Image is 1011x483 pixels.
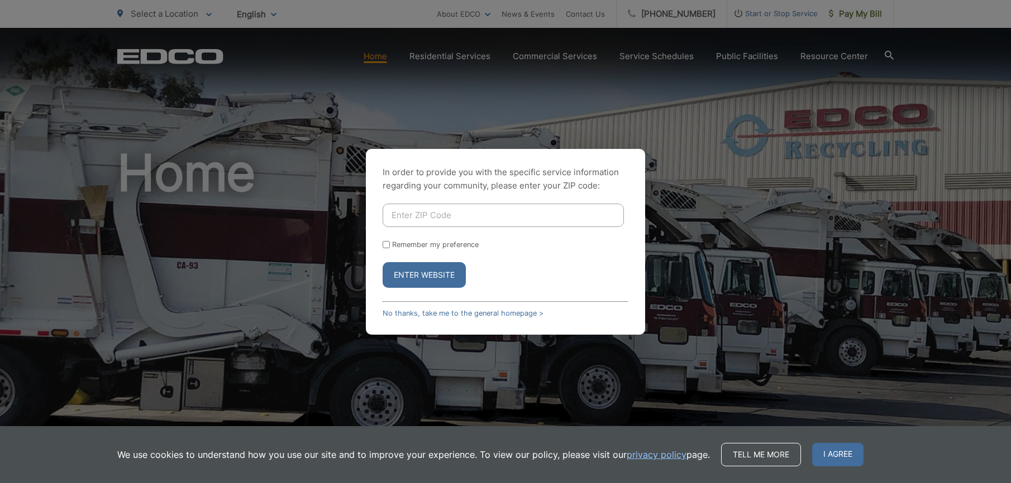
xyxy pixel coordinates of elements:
p: We use cookies to understand how you use our site and to improve your experience. To view our pol... [117,448,710,461]
label: Remember my preference [392,240,479,249]
p: In order to provide you with the specific service information regarding your community, please en... [383,166,628,192]
span: I agree [812,443,864,466]
input: Enter ZIP Code [383,204,624,227]
a: Tell me more [721,443,801,466]
a: privacy policy [627,448,686,461]
a: No thanks, take me to the general homepage > [383,309,543,317]
button: Enter Website [383,262,466,288]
